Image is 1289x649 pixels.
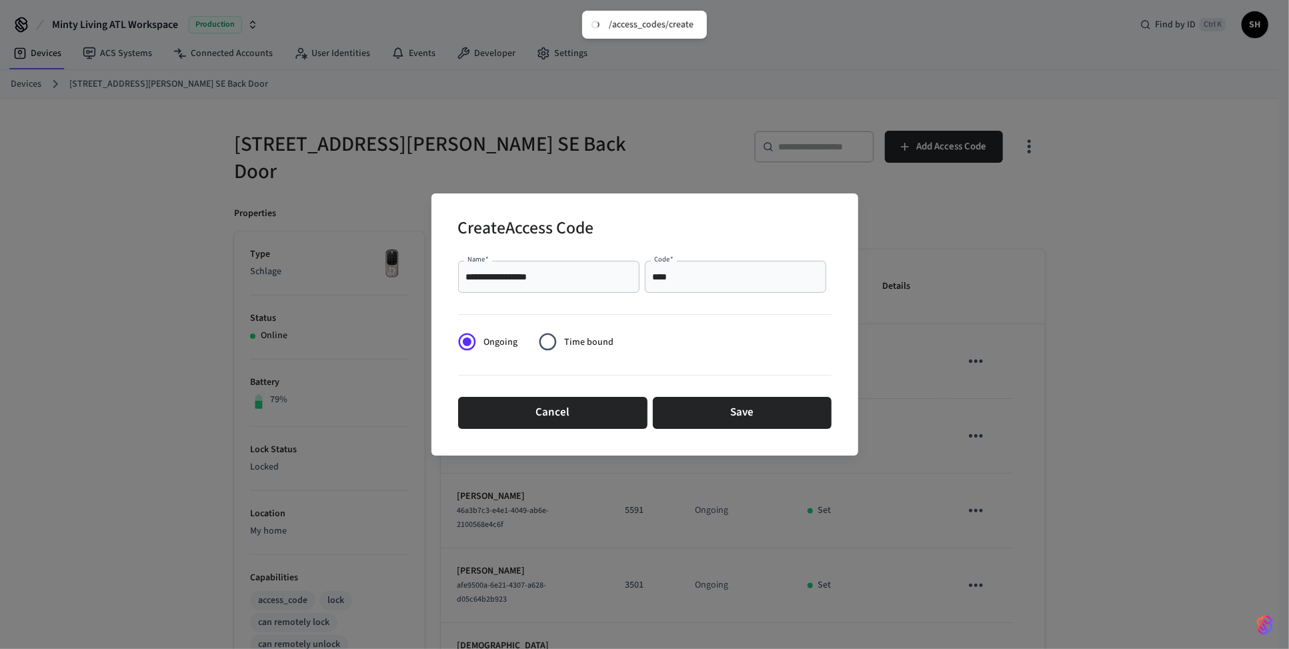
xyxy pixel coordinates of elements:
[483,336,517,350] span: Ongoing
[653,397,832,429] button: Save
[564,336,613,350] span: Time bound
[458,209,594,250] h2: Create Access Code
[654,255,674,265] label: Code
[609,19,694,31] div: /access_codes/create
[467,255,489,265] label: Name
[458,397,648,429] button: Cancel
[1257,614,1273,636] img: SeamLogoGradient.69752ec5.svg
